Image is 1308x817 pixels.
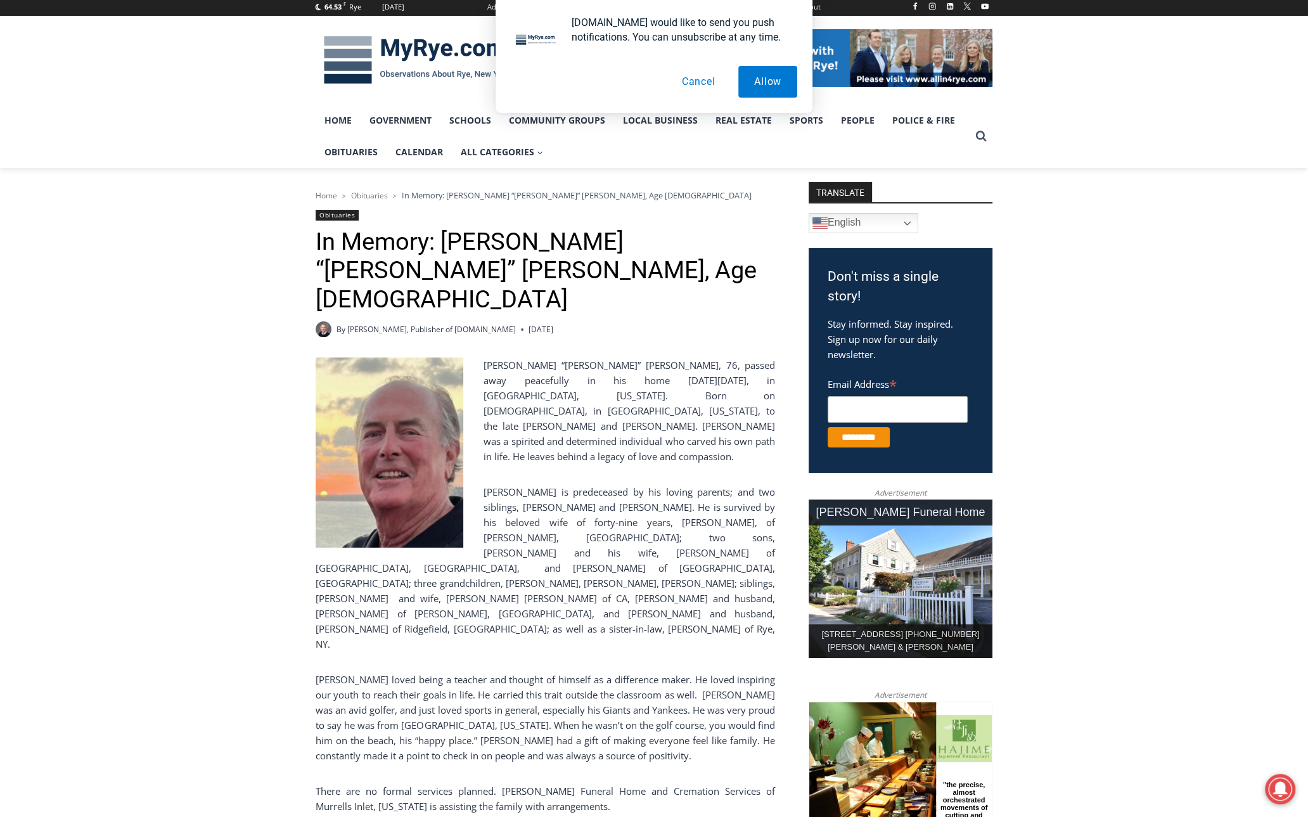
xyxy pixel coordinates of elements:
[862,487,939,499] span: Advertisement
[347,324,516,335] a: [PERSON_NAME], Publisher of [DOMAIN_NAME]
[316,321,331,337] a: Author image
[316,484,775,652] p: [PERSON_NAME] is predeceased by his loving parents; and two siblings, [PERSON_NAME] and [PERSON_N...
[812,216,828,231] img: en
[316,136,387,168] a: Obituaries
[361,105,440,136] a: Government
[1,127,127,158] a: Open Tues. - Sun. [PHONE_NUMBER]
[809,624,992,659] div: [STREET_ADDRESS] [PHONE_NUMBER] [PERSON_NAME] & [PERSON_NAME]
[809,499,992,525] div: [PERSON_NAME] Funeral Home
[316,105,970,169] nav: Primary Navigation
[316,357,463,548] img: Obituary - Richard Dick Austin Langeloh - 2 large
[316,783,775,814] p: There are no formal services planned. [PERSON_NAME] Funeral Home and Cremation Services of Murrel...
[440,105,500,136] a: Schools
[738,66,797,98] button: Allow
[331,126,587,155] span: Intern @ [DOMAIN_NAME]
[316,228,775,314] h1: In Memory: [PERSON_NAME] “[PERSON_NAME]” [PERSON_NAME], Age [DEMOGRAPHIC_DATA]
[970,125,992,148] button: View Search Form
[337,323,345,335] span: By
[4,131,124,179] span: Open Tues. - Sun. [PHONE_NUMBER]
[452,136,552,168] button: Child menu of All Categories
[511,15,561,66] img: notification icon
[316,210,359,221] a: Obituaries
[781,105,832,136] a: Sports
[130,79,180,151] div: "the precise, almost orchestrated movements of cutting and assembling sushi and [PERSON_NAME] mak...
[387,136,452,168] a: Calendar
[883,105,964,136] a: Police & Fire
[614,105,707,136] a: Local Business
[305,123,614,158] a: Intern @ [DOMAIN_NAME]
[828,316,973,362] p: Stay informed. Stay inspired. Sign up now for our daily newsletter.
[342,191,346,200] span: >
[832,105,883,136] a: People
[351,190,388,201] a: Obituaries
[316,105,361,136] a: Home
[402,190,752,201] span: In Memory: [PERSON_NAME] “[PERSON_NAME]” [PERSON_NAME], Age [DEMOGRAPHIC_DATA]
[666,66,731,98] button: Cancel
[316,357,775,464] p: [PERSON_NAME] “[PERSON_NAME]” [PERSON_NAME], 76, passed away peacefully in his home [DATE][DATE],...
[809,182,872,202] strong: TRANSLATE
[316,189,775,202] nav: Breadcrumbs
[561,15,797,44] div: [DOMAIN_NAME] would like to send you push notifications. You can unsubscribe at any time.
[320,1,599,123] div: "The first chef I interviewed talked about coming to [GEOGRAPHIC_DATA] from [GEOGRAPHIC_DATA] in ...
[500,105,614,136] a: Community Groups
[828,371,968,394] label: Email Address
[862,689,939,701] span: Advertisement
[316,672,775,763] p: [PERSON_NAME] loved being a teacher and thought of himself as a difference maker. He loved inspir...
[828,267,973,307] h3: Don't miss a single story!
[393,191,397,200] span: >
[809,213,918,233] a: English
[529,323,553,335] time: [DATE]
[316,190,337,201] a: Home
[707,105,781,136] a: Real Estate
